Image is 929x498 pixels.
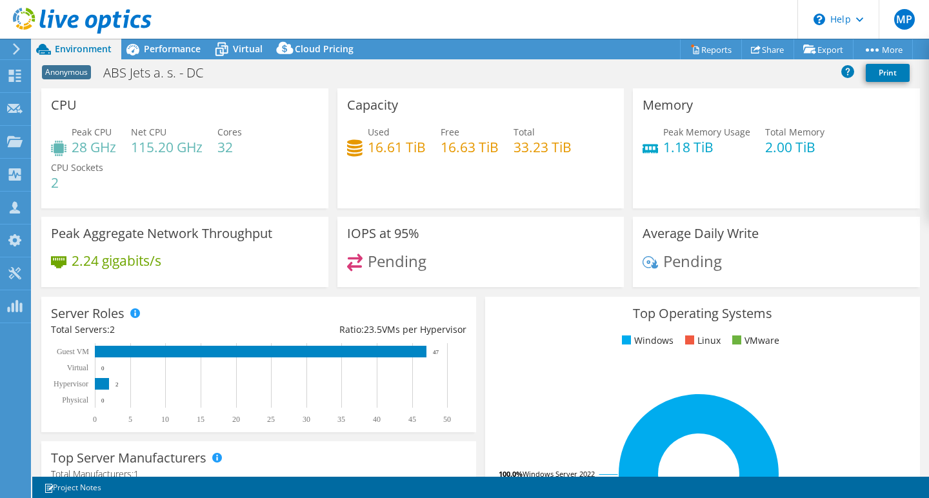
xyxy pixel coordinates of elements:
text: Hypervisor [54,379,88,388]
span: Peak Memory Usage [663,126,750,138]
h4: 16.61 TiB [368,140,426,154]
h3: Memory [643,98,693,112]
span: Pending [368,250,426,272]
span: Total Memory [765,126,824,138]
text: 5 [128,415,132,424]
text: 20 [232,415,240,424]
a: Project Notes [35,479,110,495]
h3: Top Operating Systems [495,306,910,321]
h4: 2.00 TiB [765,140,824,154]
text: 50 [443,415,451,424]
text: 0 [101,397,105,404]
h3: Top Server Manufacturers [51,451,206,465]
span: Cloud Pricing [295,43,354,55]
h4: 2 [51,175,103,190]
span: 2 [110,323,115,335]
svg: \n [814,14,825,25]
span: Net CPU [131,126,166,138]
div: Ratio: VMs per Hypervisor [259,323,466,337]
text: 0 [101,365,105,372]
text: Guest VM [57,347,89,356]
text: 47 [433,349,439,355]
h3: Peak Aggregate Network Throughput [51,226,272,241]
h4: Total Manufacturers: [51,467,466,481]
h3: IOPS at 95% [347,226,419,241]
h3: Capacity [347,98,398,112]
tspan: 100.0% [499,469,523,479]
span: Free [441,126,459,138]
tspan: Windows Server 2022 [523,469,595,479]
span: 1 [134,468,139,480]
text: Virtual [67,363,89,372]
span: Environment [55,43,112,55]
h4: 16.63 TiB [441,140,499,154]
div: Total Servers: [51,323,259,337]
text: 15 [197,415,205,424]
span: Pending [663,250,722,272]
h3: Server Roles [51,306,125,321]
span: Used [368,126,390,138]
h4: 2.24 gigabits/s [72,254,161,268]
text: 25 [267,415,275,424]
h4: 33.23 TiB [514,140,572,154]
h3: CPU [51,98,77,112]
li: VMware [729,334,779,348]
span: Anonymous [42,65,91,79]
text: 45 [408,415,416,424]
a: Export [794,39,854,59]
h4: 1.18 TiB [663,140,750,154]
text: 40 [373,415,381,424]
a: Reports [680,39,742,59]
h3: Average Daily Write [643,226,759,241]
text: Physical [62,395,88,404]
text: 30 [303,415,310,424]
span: 23.5 [364,323,382,335]
text: 35 [337,415,345,424]
li: Windows [619,334,674,348]
a: Print [866,64,910,82]
h4: 28 GHz [72,140,116,154]
h4: 32 [217,140,242,154]
span: Performance [144,43,201,55]
h4: 115.20 GHz [131,140,203,154]
span: CPU Sockets [51,161,103,174]
span: Cores [217,126,242,138]
li: Linux [682,334,721,348]
span: MP [894,9,915,30]
text: 10 [161,415,169,424]
a: More [853,39,913,59]
h1: ABS Jets a. s. - DC [97,66,223,80]
text: 0 [93,415,97,424]
a: Share [741,39,794,59]
span: Total [514,126,535,138]
text: 2 [115,381,119,388]
span: Peak CPU [72,126,112,138]
span: Virtual [233,43,263,55]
